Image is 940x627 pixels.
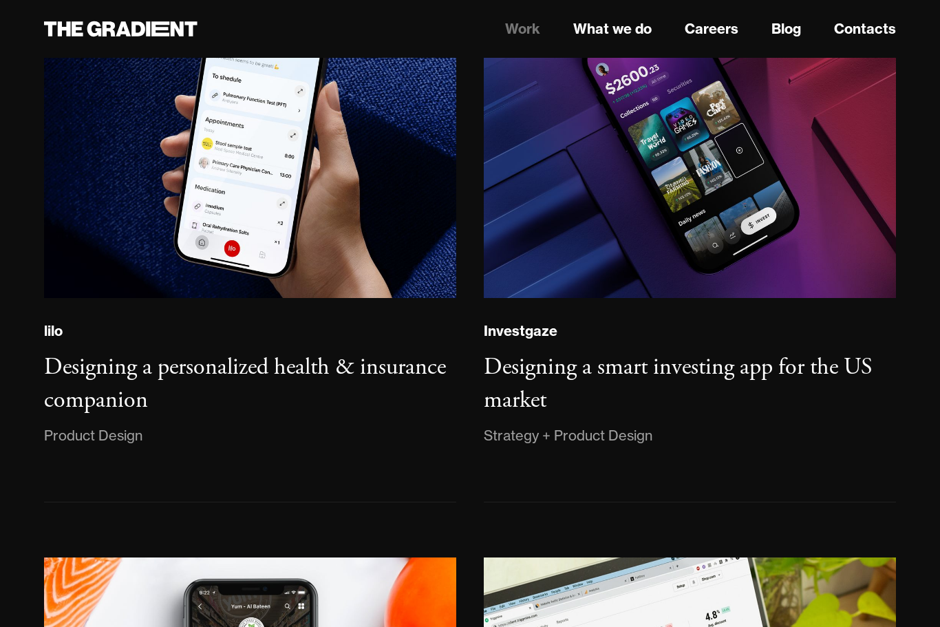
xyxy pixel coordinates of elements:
[505,19,540,39] a: Work
[771,19,801,39] a: Blog
[44,352,446,415] h3: Designing a personalized health & insurance companion
[484,352,873,415] h3: Designing a smart investing app for the US market
[834,19,896,39] a: Contacts
[573,19,652,39] a: What we do
[484,425,652,447] div: Strategy + Product Design
[484,322,557,340] div: Investgaze
[44,425,142,447] div: Product Design
[44,322,63,340] div: lilo
[685,19,738,39] a: Careers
